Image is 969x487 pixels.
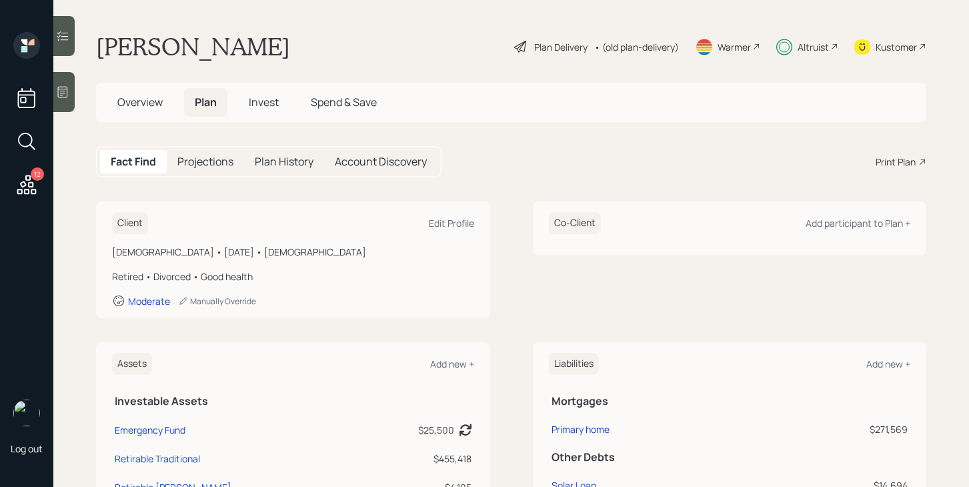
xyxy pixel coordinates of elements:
img: michael-russo-headshot.png [13,400,40,426]
div: Add new + [430,358,474,370]
div: Print Plan [876,155,916,169]
div: Moderate [128,295,170,308]
div: 12 [31,167,44,181]
span: Overview [117,95,163,109]
h5: Mortgages [552,395,908,408]
span: Invest [249,95,279,109]
h6: Co-Client [549,212,601,234]
div: Primary home [552,422,610,436]
h6: Assets [112,353,152,375]
div: Add new + [866,358,910,370]
h5: Fact Find [111,155,156,168]
div: [DEMOGRAPHIC_DATA] • [DATE] • [DEMOGRAPHIC_DATA] [112,245,474,259]
div: $25,500 [418,423,454,437]
h5: Investable Assets [115,395,471,408]
h6: Liabilities [549,353,599,375]
div: Retirable Traditional [115,452,200,466]
div: $455,418 [359,452,471,466]
h5: Account Discovery [335,155,427,168]
div: Manually Override [178,296,256,307]
div: • (old plan-delivery) [594,40,679,54]
div: Kustomer [876,40,917,54]
h5: Projections [177,155,233,168]
div: Add participant to Plan + [806,217,910,229]
div: Emergency Fund [115,423,185,437]
div: Log out [11,442,43,455]
div: Edit Profile [429,217,474,229]
div: Retired • Divorced • Good health [112,270,474,284]
div: Altruist [798,40,829,54]
h6: Client [112,212,148,234]
div: $271,569 [795,422,908,436]
div: Warmer [718,40,751,54]
h5: Plan History [255,155,313,168]
div: Plan Delivery [534,40,588,54]
span: Plan [195,95,217,109]
h1: [PERSON_NAME] [96,32,290,61]
h5: Other Debts [552,451,908,464]
span: Spend & Save [311,95,377,109]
